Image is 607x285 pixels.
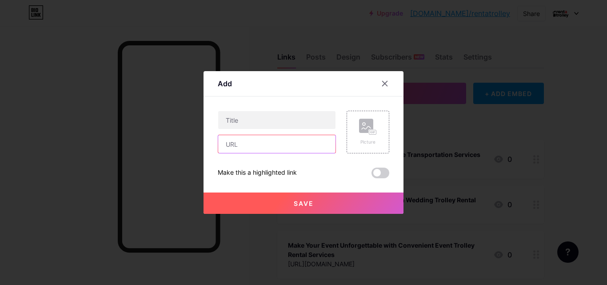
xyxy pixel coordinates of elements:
div: Make this a highlighted link [218,168,297,178]
div: Picture [359,139,377,145]
input: URL [218,135,335,153]
div: Add [218,78,232,89]
span: Save [294,200,314,207]
button: Save [204,193,403,214]
input: Title [218,111,335,129]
